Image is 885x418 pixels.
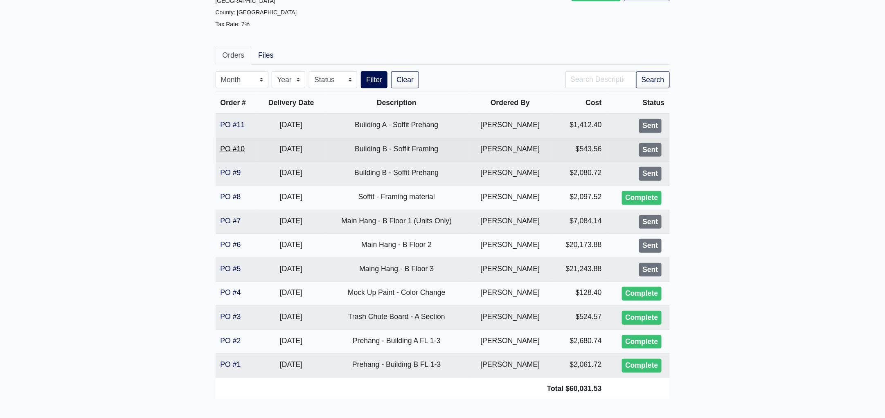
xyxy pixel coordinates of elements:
[469,258,552,282] td: [PERSON_NAME]
[258,330,324,354] td: [DATE]
[552,210,606,234] td: $7,084.14
[258,210,324,234] td: [DATE]
[324,282,469,306] td: Mock Up Paint - Color Change
[552,138,606,162] td: $543.56
[258,92,324,114] th: Delivery Date
[469,234,552,258] td: [PERSON_NAME]
[469,114,552,138] td: [PERSON_NAME]
[469,92,552,114] th: Ordered By
[258,234,324,258] td: [DATE]
[639,239,661,253] div: Sent
[221,240,241,249] a: PO #6
[216,46,252,65] a: Orders
[639,215,661,229] div: Sent
[622,359,661,373] div: Complete
[221,145,245,153] a: PO #10
[324,186,469,210] td: Soffit - Framing material
[361,71,387,88] button: Filter
[469,354,552,378] td: [PERSON_NAME]
[636,71,670,88] button: Search
[258,258,324,282] td: [DATE]
[469,162,552,186] td: [PERSON_NAME]
[552,162,606,186] td: $2,080.72
[469,330,552,354] td: [PERSON_NAME]
[391,71,419,88] a: Clear
[221,169,241,177] a: PO #9
[639,143,661,157] div: Sent
[639,167,661,181] div: Sent
[639,263,661,277] div: Sent
[622,311,661,325] div: Complete
[324,162,469,186] td: Building B - Soffit Prehang
[216,21,250,27] small: Tax Rate: 7%
[622,335,661,349] div: Complete
[221,312,241,321] a: PO #3
[552,114,606,138] td: $1,412.40
[552,330,606,354] td: $2,680.74
[324,210,469,234] td: Main Hang - B Floor 1 (Units Only)
[324,92,469,114] th: Description
[324,138,469,162] td: Building B - Soffit Framing
[324,234,469,258] td: Main Hang - B Floor 2
[469,282,552,306] td: [PERSON_NAME]
[258,138,324,162] td: [DATE]
[251,46,280,65] a: Files
[221,193,241,201] a: PO #8
[216,9,297,16] small: County: [GEOGRAPHIC_DATA]
[552,354,606,378] td: $2,061.72
[324,354,469,378] td: Prehang - Building B FL 1-3
[552,234,606,258] td: $20,173.88
[469,138,552,162] td: [PERSON_NAME]
[552,306,606,330] td: $524.57
[622,287,661,301] div: Complete
[469,306,552,330] td: [PERSON_NAME]
[258,282,324,306] td: [DATE]
[552,258,606,282] td: $21,243.88
[221,265,241,273] a: PO #5
[221,360,241,369] a: PO #1
[216,378,607,399] td: Total $60,031.53
[216,92,258,114] th: Order #
[469,210,552,234] td: [PERSON_NAME]
[324,306,469,330] td: Trash Chute Board - A Section
[258,162,324,186] td: [DATE]
[258,186,324,210] td: [DATE]
[258,354,324,378] td: [DATE]
[221,121,245,129] a: PO #11
[552,282,606,306] td: $128.40
[221,217,241,225] a: PO #7
[258,114,324,138] td: [DATE]
[469,186,552,210] td: [PERSON_NAME]
[639,119,661,133] div: Sent
[622,191,661,205] div: Complete
[221,288,241,297] a: PO #4
[324,258,469,282] td: Maing Hang - B Floor 3
[324,330,469,354] td: Prehang - Building A FL 1-3
[552,186,606,210] td: $2,097.52
[324,114,469,138] td: Building A - Soffit Prehang
[258,306,324,330] td: [DATE]
[607,92,670,114] th: Status
[565,71,636,88] input: Search
[552,92,606,114] th: Cost
[221,337,241,345] a: PO #2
